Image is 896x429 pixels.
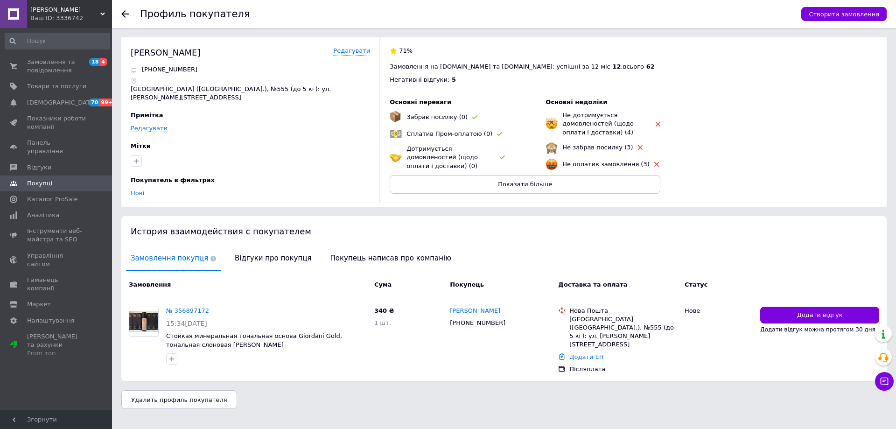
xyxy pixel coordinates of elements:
a: Стойкая минеральная тональная основа Giordani Gold, тональная слоновая [PERSON_NAME] [166,332,342,348]
span: Панель управління [27,139,86,155]
span: Управління сайтом [27,252,86,268]
span: Маркет [27,300,51,309]
button: Додати відгук [760,307,879,324]
div: Повернутися назад [121,10,129,18]
span: Не оплатив замовлення (3) [562,161,649,168]
span: [PERSON_NAME] та рахунки [27,332,86,358]
span: 4 [100,58,107,66]
a: Редагувати [131,125,168,132]
span: Замовлення [129,281,171,288]
img: emoji [546,158,558,170]
span: Доставка та оплата [558,281,627,288]
img: Фото товару [129,311,158,332]
img: emoji [390,128,402,140]
span: 99+ [99,98,115,106]
span: Негативні відгуки: - [390,76,452,83]
div: Післяплата [569,365,677,373]
button: Удалить профиль покупателя [121,390,237,409]
a: [PERSON_NAME] [450,307,500,316]
img: emoji [546,141,558,154]
img: emoji [390,151,402,163]
div: Нова Пошта [569,307,677,315]
span: Замовлення покупця [126,246,221,270]
span: [DEMOGRAPHIC_DATA] [27,98,96,107]
div: [GEOGRAPHIC_DATA] ([GEOGRAPHIC_DATA].), №555 (до 5 кг): ул. [PERSON_NAME][STREET_ADDRESS] [569,315,677,349]
img: rating-tag-type [500,155,505,160]
span: 340 ₴ [374,307,394,314]
span: 12 [612,63,621,70]
span: История взаимодействия с покупателем [131,226,311,236]
a: Фото товару [129,307,159,337]
button: Створити замовлення [801,7,887,21]
img: rating-tag-type [656,122,660,127]
span: Показати більше [498,181,552,188]
span: Cума [374,281,392,288]
div: Нове [685,307,753,315]
span: Покупець написав про компанію [326,246,456,270]
div: Покупатель в фильтрах [131,176,368,184]
a: Додати ЕН [569,353,603,360]
p: [PHONE_NUMBER] [142,65,197,74]
span: 18 [89,58,100,66]
span: Додати відгук [797,311,843,320]
div: Prom топ [27,349,86,358]
span: Не забрав посилку (3) [562,144,633,151]
img: rating-tag-type [472,115,477,120]
span: Мітки [131,142,151,149]
span: 1 шт. [374,319,391,326]
a: Редагувати [333,47,370,56]
span: 62 [646,63,655,70]
img: emoji [390,111,401,122]
a: Нові [131,190,144,197]
span: Товари та послуги [27,82,86,91]
input: Пошук [5,33,110,49]
p: [GEOGRAPHIC_DATA] ([GEOGRAPHIC_DATA].), №555 (до 5 кг): ул. [PERSON_NAME][STREET_ADDRESS] [131,85,370,102]
span: Забрав посилку (0) [406,113,468,120]
span: Інструменти веб-майстра та SEO [27,227,86,244]
img: rating-tag-type [654,162,659,167]
span: Показники роботи компанії [27,114,86,131]
div: Ваш ID: 3336742 [30,14,112,22]
span: Налаштування [27,316,75,325]
button: Показати більше [390,175,660,194]
h1: Профиль покупателя [140,8,250,20]
a: № 356897172 [166,307,209,314]
span: Основні недоліки [546,98,607,105]
span: Каталог ProSale [27,195,77,204]
span: Сплатив Пром-оплатою (0) [406,130,492,137]
span: Додати відгук можна протягом 30 дня [760,326,875,333]
div: [PHONE_NUMBER] [448,317,507,329]
div: [PERSON_NAME] [131,47,201,58]
span: Аналітика [27,211,59,219]
span: Гаманець компанії [27,276,86,293]
span: Покупці [27,179,52,188]
span: Статус [685,281,708,288]
span: Замовлення та повідомлення [27,58,86,75]
span: Дотримується домовленостей (щодо оплати і доставки) (0) [406,145,478,169]
span: Основні переваги [390,98,451,105]
img: emoji [546,118,558,130]
img: rating-tag-type [638,145,643,150]
span: Удалить профиль покупателя [131,396,227,403]
span: 15:34[DATE] [166,320,207,327]
span: Відгуки про покупця [230,246,316,270]
button: Чат з покупцем [875,372,894,391]
span: Відгуки [27,163,51,172]
span: Не дотримується домовленостей (щодо оплати і доставки) (4) [562,112,634,135]
span: 71% [399,47,413,54]
span: Створити замовлення [809,11,879,18]
span: 70 [89,98,99,106]
span: 5 [452,76,456,83]
img: rating-tag-type [497,132,502,136]
span: Примітка [131,112,163,119]
span: Покупець [450,281,484,288]
span: Ейвон Дешево [30,6,100,14]
span: Замовлення на [DOMAIN_NAME] та [DOMAIN_NAME]: успішні за 12 міс - , всього - [390,63,654,70]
